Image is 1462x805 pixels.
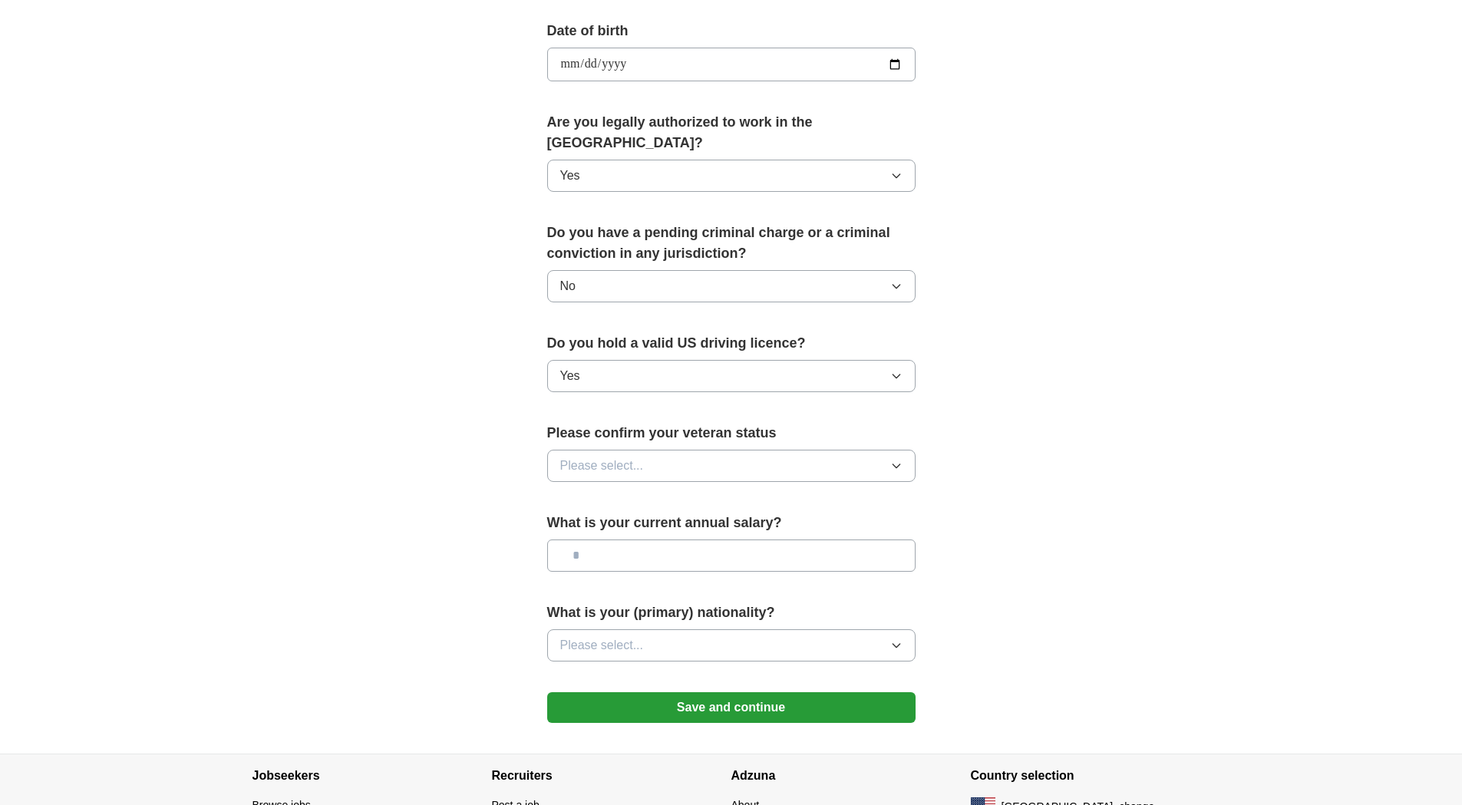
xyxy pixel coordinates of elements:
[547,21,916,41] label: Date of birth
[547,692,916,723] button: Save and continue
[547,513,916,533] label: What is your current annual salary?
[547,423,916,444] label: Please confirm your veteran status
[547,360,916,392] button: Yes
[560,636,644,655] span: Please select...
[560,167,580,185] span: Yes
[547,160,916,192] button: Yes
[560,367,580,385] span: Yes
[547,112,916,153] label: Are you legally authorized to work in the [GEOGRAPHIC_DATA]?
[971,754,1210,797] h4: Country selection
[547,450,916,482] button: Please select...
[560,277,576,295] span: No
[547,333,916,354] label: Do you hold a valid US driving licence?
[547,602,916,623] label: What is your (primary) nationality?
[560,457,644,475] span: Please select...
[547,270,916,302] button: No
[547,629,916,661] button: Please select...
[547,223,916,264] label: Do you have a pending criminal charge or a criminal conviction in any jurisdiction?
